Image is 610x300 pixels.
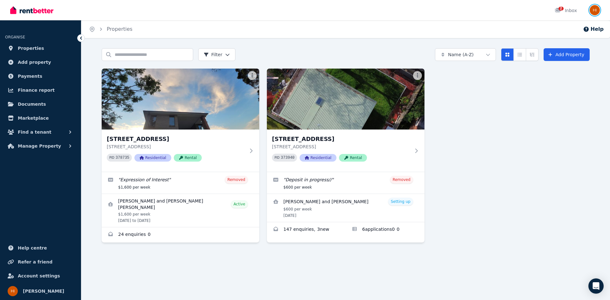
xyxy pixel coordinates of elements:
a: Refer a friend [5,256,76,268]
img: 118A Kent St, Epping [267,69,424,130]
img: Hasan Imtiaz Ahamed [590,5,600,15]
small: PID [109,156,114,159]
button: Filter [198,48,235,61]
button: Name (A-Z) [435,48,496,61]
a: Help centre [5,242,76,254]
button: Help [583,25,604,33]
h3: [STREET_ADDRESS] [107,135,245,143]
p: [STREET_ADDRESS] [107,143,245,150]
img: Hasan Imtiaz Ahamed [8,286,18,296]
a: Payments [5,70,76,83]
button: Card view [501,48,514,61]
div: Inbox [555,7,577,14]
span: Account settings [18,272,60,280]
span: Marketplace [18,114,49,122]
button: Manage Property [5,140,76,152]
code: 373940 [281,156,295,160]
span: Filter [204,51,222,58]
nav: Breadcrumb [81,20,140,38]
button: Expanded list view [526,48,539,61]
button: More options [413,71,422,80]
a: 118 Kent St, Epping[STREET_ADDRESS][STREET_ADDRESS]PID 378735ResidentialRental [102,69,259,172]
a: Marketplace [5,112,76,124]
span: Add property [18,58,51,66]
a: Edit listing: Expression of Interest [102,172,259,194]
span: [PERSON_NAME] [23,287,64,295]
a: Applications for 118A Kent St, Epping [346,222,424,237]
a: View details for Kwun Tung Ng and Mei Yan Kwan [102,194,259,227]
div: View options [501,48,539,61]
img: RentBetter [10,5,53,15]
a: Account settings [5,270,76,282]
span: Residential [134,154,171,162]
a: Enquiries for 118A Kent St, Epping [267,222,346,237]
div: Open Intercom Messenger [588,278,604,294]
button: More options [248,71,257,80]
img: 118 Kent St, Epping [102,69,259,130]
span: Documents [18,100,46,108]
span: Name (A-Z) [448,51,474,58]
span: Help centre [18,244,47,252]
a: Properties [107,26,132,32]
a: Documents [5,98,76,110]
button: Compact list view [513,48,526,61]
span: 2 [559,7,564,10]
a: Edit listing: Deposit in progress// [267,172,424,194]
span: Manage Property [18,142,61,150]
a: 118A Kent St, Epping[STREET_ADDRESS][STREET_ADDRESS]PID 373940ResidentialRental [267,69,424,172]
span: Finance report [18,86,55,94]
button: Find a tenant [5,126,76,138]
span: ORGANISE [5,35,25,39]
small: PID [274,156,280,159]
a: Add Property [544,48,590,61]
span: Refer a friend [18,258,52,266]
a: Enquiries for 118 Kent St, Epping [102,227,259,243]
span: Residential [300,154,336,162]
span: Rental [339,154,367,162]
code: 378735 [116,156,129,160]
a: Finance report [5,84,76,97]
h3: [STREET_ADDRESS] [272,135,410,143]
span: Rental [174,154,202,162]
p: [STREET_ADDRESS] [272,143,410,150]
span: Find a tenant [18,128,51,136]
a: Properties [5,42,76,55]
a: View details for Emad Rashnou and Zeinab Yousef Vand [267,194,424,222]
span: Payments [18,72,42,80]
span: Properties [18,44,44,52]
a: Add property [5,56,76,69]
